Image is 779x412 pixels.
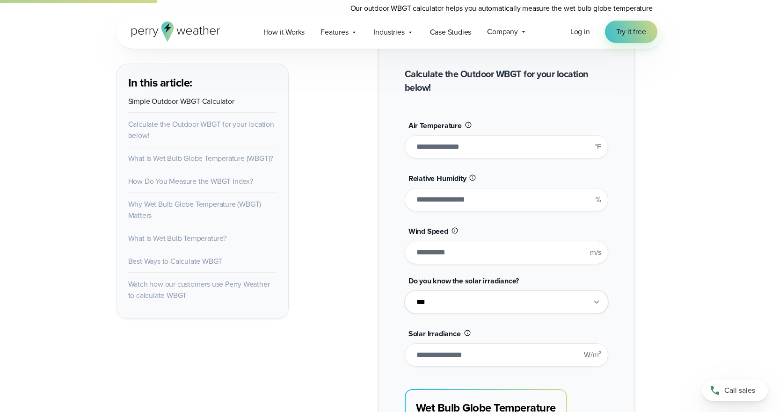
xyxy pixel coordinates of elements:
a: Try it free [605,21,657,43]
span: Do you know the solar irradiance? [408,275,519,286]
span: Relative Humidity [408,173,466,184]
span: Wind Speed [408,226,448,237]
a: Best Ways to Calculate WBGT [128,256,223,267]
a: Log in [570,26,590,37]
span: Try it free [616,26,646,37]
span: Company [487,26,518,37]
a: Calculate the Outdoor WBGT for your location below! [128,119,274,141]
span: Air Temperature [408,120,462,131]
span: Call sales [724,385,755,396]
h2: Calculate the Outdoor WBGT for your location below! [405,67,608,94]
a: How it Works [255,22,313,42]
h3: In this article: [128,75,277,90]
span: Features [320,27,348,38]
p: Our outdoor WBGT calculator helps you automatically measure the wet bulb globe temperature quickl... [350,3,663,25]
a: Call sales [702,380,768,401]
a: What is Wet Bulb Temperature? [128,233,226,244]
a: How Do You Measure the WBGT Index? [128,176,253,187]
a: Watch how our customers use Perry Weather to calculate WBGT [128,279,270,301]
span: Solar Irradiance [408,328,461,339]
span: Industries [374,27,405,38]
a: What is Wet Bulb Globe Temperature (WBGT)? [128,153,274,164]
span: Case Studies [430,27,472,38]
span: How it Works [263,27,305,38]
a: Simple Outdoor WBGT Calculator [128,96,234,107]
a: Why Wet Bulb Globe Temperature (WBGT) Matters [128,199,262,221]
a: Case Studies [422,22,480,42]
